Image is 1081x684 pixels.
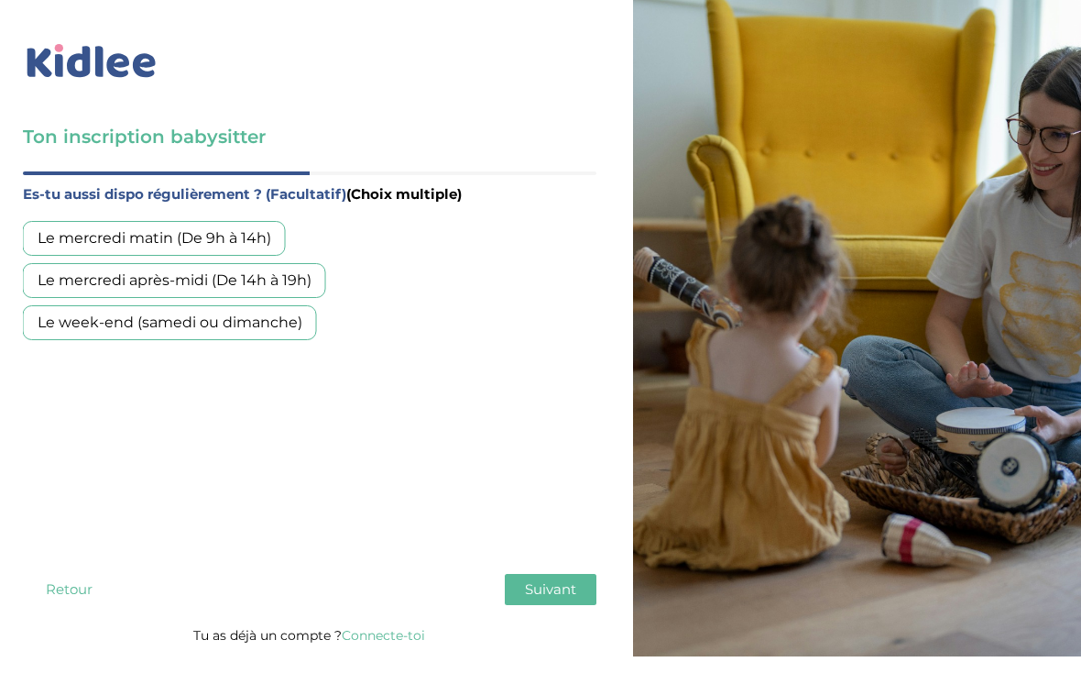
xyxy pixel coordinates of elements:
[23,575,115,606] button: Retour
[23,222,286,257] div: Le mercredi matin (De 9h à 14h)
[346,186,462,204] span: (Choix multiple)
[23,624,596,648] p: Tu as déjà un compte ?
[505,575,596,606] button: Suivant
[525,581,576,599] span: Suivant
[23,264,326,299] div: Le mercredi après-midi (De 14h à 19h)
[23,306,317,341] div: Le week-end (samedi ou dimanche)
[342,628,425,645] a: Connecte-toi
[23,41,160,83] img: logo_kidlee_bleu
[23,183,596,207] label: Es-tu aussi dispo régulièrement ? (Facultatif)
[23,125,596,150] h3: Ton inscription babysitter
